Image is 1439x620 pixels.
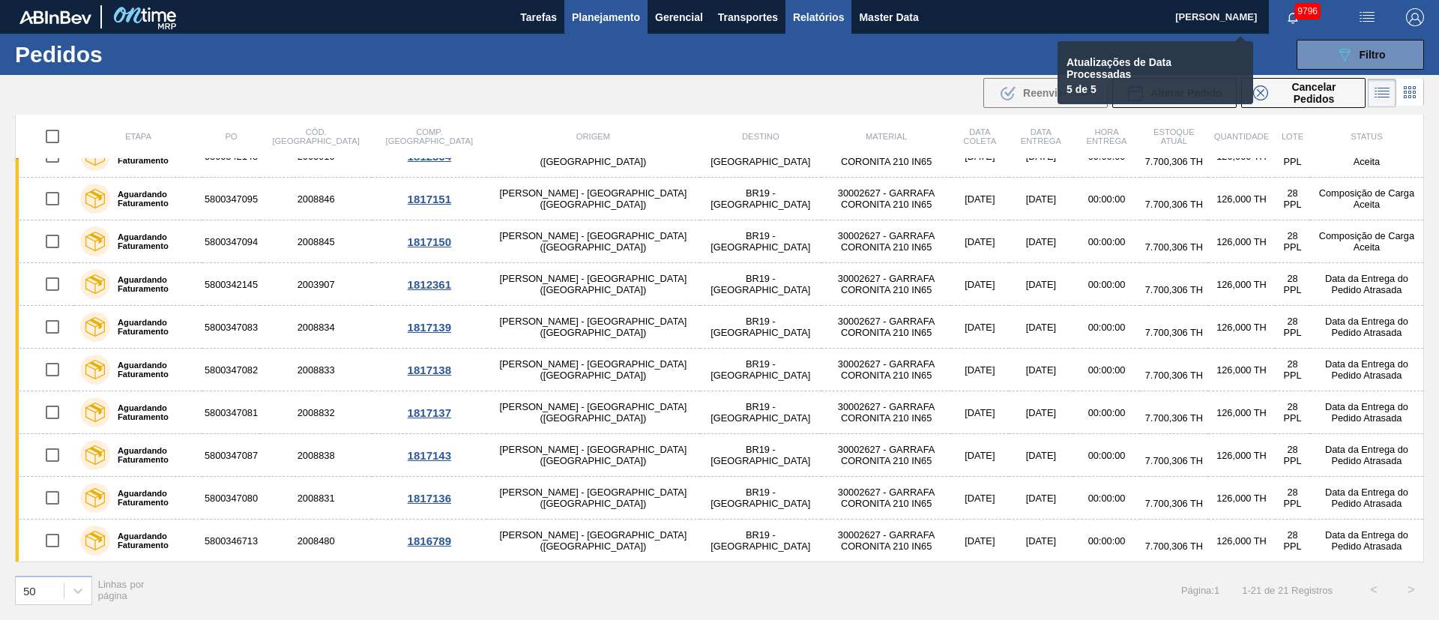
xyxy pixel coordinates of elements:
td: 126,000 TH [1208,349,1275,391]
span: 7.700,306 TH [1145,412,1203,424]
label: Aguardando Faturamento [110,489,196,507]
td: 00:00:00 [1073,477,1140,520]
span: Status [1351,132,1382,141]
span: 7.700,306 TH [1145,455,1203,466]
td: 126,000 TH [1208,520,1275,562]
td: Data da Entrega do Pedido Atrasada [1310,434,1424,477]
td: 5800342145 [202,263,260,306]
span: Cancelar Pedidos [1274,81,1354,105]
div: 1817150 [374,235,484,248]
span: Planejamento [572,8,640,26]
h1: Pedidos [15,46,239,63]
td: [DATE] [1009,391,1074,434]
label: Aguardando Faturamento [110,232,196,250]
button: Cancelar Pedidos [1241,78,1366,108]
td: [PERSON_NAME] - [GEOGRAPHIC_DATA] ([GEOGRAPHIC_DATA]) [486,349,699,391]
td: [PERSON_NAME] - [GEOGRAPHIC_DATA] ([GEOGRAPHIC_DATA]) [486,477,699,520]
div: 1817151 [374,193,484,205]
label: Aguardando Faturamento [110,361,196,379]
td: BR19 - [GEOGRAPHIC_DATA] [700,306,822,349]
span: 7.700,306 TH [1145,156,1203,167]
span: 7.700,306 TH [1145,199,1203,210]
td: [DATE] [1009,263,1074,306]
span: Etapa [125,132,151,141]
td: [DATE] [1009,178,1074,220]
td: [DATE] [1009,520,1074,562]
td: [DATE] [1009,434,1074,477]
span: Estoque atual [1153,127,1195,145]
td: 30002627 - GARRAFA CORONITA 210 IN65 [821,477,951,520]
span: 7.700,306 TH [1145,498,1203,509]
button: Filtro [1297,40,1424,70]
span: Quantidade [1214,132,1269,141]
td: 5800346713 [202,520,260,562]
span: Master Data [859,8,918,26]
td: 28 PPL [1275,306,1310,349]
td: 28 PPL [1275,434,1310,477]
td: 126,000 TH [1208,263,1275,306]
span: Linhas por página [98,579,145,601]
td: 30002627 - GARRAFA CORONITA 210 IN65 [821,349,951,391]
label: Aguardando Faturamento [110,190,196,208]
td: BR19 - [GEOGRAPHIC_DATA] [700,263,822,306]
td: BR19 - [GEOGRAPHIC_DATA] [700,178,822,220]
td: [PERSON_NAME] - [GEOGRAPHIC_DATA] ([GEOGRAPHIC_DATA]) [486,178,699,220]
td: [PERSON_NAME] - [GEOGRAPHIC_DATA] ([GEOGRAPHIC_DATA]) [486,220,699,263]
td: 30002627 - GARRAFA CORONITA 210 IN65 [821,391,951,434]
span: Relatórios [793,8,844,26]
td: [DATE] [951,391,1008,434]
span: Página : 1 [1181,585,1219,596]
td: 30002627 - GARRAFA CORONITA 210 IN65 [821,434,951,477]
label: Aguardando Faturamento [110,318,196,336]
td: 126,000 TH [1208,178,1275,220]
span: Hora Entrega [1087,127,1127,145]
td: [PERSON_NAME] - [GEOGRAPHIC_DATA] ([GEOGRAPHIC_DATA]) [486,520,699,562]
td: 2008833 [260,349,372,391]
td: 30002627 - GARRAFA CORONITA 210 IN65 [821,306,951,349]
td: 30002627 - GARRAFA CORONITA 210 IN65 [821,178,951,220]
td: 00:00:00 [1073,263,1140,306]
label: Aguardando Faturamento [110,446,196,464]
td: 5800347094 [202,220,260,263]
td: 00:00:00 [1073,434,1140,477]
div: 1817138 [374,364,484,376]
div: Visão em Cards [1396,79,1424,107]
div: 1817136 [374,492,484,505]
td: 5800347081 [202,391,260,434]
td: 2008834 [260,306,372,349]
td: [PERSON_NAME] - [GEOGRAPHIC_DATA] ([GEOGRAPHIC_DATA]) [486,306,699,349]
span: Tarefas [520,8,557,26]
button: Notificações [1269,7,1317,28]
td: 00:00:00 [1073,349,1140,391]
span: Transportes [718,8,778,26]
td: 28 PPL [1275,263,1310,306]
img: userActions [1358,8,1376,26]
span: 7.700,306 TH [1145,284,1203,295]
td: BR19 - [GEOGRAPHIC_DATA] [700,477,822,520]
td: [PERSON_NAME] - [GEOGRAPHIC_DATA] ([GEOGRAPHIC_DATA]) [486,391,699,434]
td: 30002627 - GARRAFA CORONITA 210 IN65 [821,220,951,263]
td: [DATE] [951,520,1008,562]
div: 1817139 [374,321,484,334]
td: 28 PPL [1275,477,1310,520]
div: 1816789 [374,535,484,547]
div: 1812361 [374,278,484,291]
span: 7.700,306 TH [1145,370,1203,381]
td: [DATE] [951,220,1008,263]
td: [DATE] [951,178,1008,220]
td: 28 PPL [1275,220,1310,263]
a: Aguardando Faturamento58003470822008833[PERSON_NAME] - [GEOGRAPHIC_DATA] ([GEOGRAPHIC_DATA])BR19 ... [16,349,1424,391]
td: 2003907 [260,263,372,306]
td: [PERSON_NAME] - [GEOGRAPHIC_DATA] ([GEOGRAPHIC_DATA]) [486,263,699,306]
td: Data da Entrega do Pedido Atrasada [1310,391,1424,434]
td: 5800347083 [202,306,260,349]
td: 00:00:00 [1073,178,1140,220]
td: 126,000 TH [1208,306,1275,349]
span: Filtro [1360,49,1386,61]
td: 00:00:00 [1073,220,1140,263]
span: 7.700,306 TH [1145,327,1203,338]
div: 50 [23,584,36,597]
a: Aguardando Faturamento58003470802008831[PERSON_NAME] - [GEOGRAPHIC_DATA] ([GEOGRAPHIC_DATA])BR19 ... [16,477,1424,520]
button: Reenviar SAP [983,78,1108,108]
button: > [1393,571,1430,609]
